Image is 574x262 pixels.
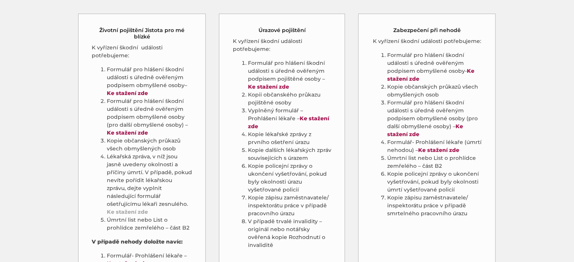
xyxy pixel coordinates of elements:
[248,218,331,249] li: V případě trvalé invalidity – originál nebo notářsky ověřená kopie Rozhodnutí o invaliditě
[372,37,482,45] p: K vyřízení škodní události potřebujeme:
[387,83,482,99] li: Kopie občanských průkazů všech obmyšlených osob
[387,194,482,218] li: Kopie zápisu zaměstnavatele/ inspektorátu práce v případě smrtelného pracovního úrazu
[248,83,289,90] a: Ke stažení zde
[393,27,461,34] h5: Zabezpečení při nehodě
[387,138,482,154] li: Formulář- Prohlášení lékaře (úmrtí nehodou) –
[248,130,331,146] li: Kopie lékařské zprávy z prvního ošetření úrazu
[107,90,148,97] a: Ke stažení zde
[248,162,331,194] li: Kopie policejní zprávy o ukončení vyšetřování, pokud byly okolnosti úrazu vyšetřované policií
[107,66,192,97] li: Formulář pro hlášení škodní události s úředně ověřeným podpisem obmyšlené osoby–
[107,153,192,216] li: Lékařská zpráva, v níž jsou jasně uvedeny okolnosti a příčiny úmrtí. V případě, pokud nevíte poří...
[92,27,192,40] h5: Životní pojištění Jistota pro mé blízké
[248,194,331,218] li: Kopie zápisu zaměstnavatele/ inspektorátu práce v případě pracovního úrazu
[387,99,482,138] li: Formulář pro hlášení škodní události s úředně ověřeným podpisem obmyšlené osoby (pro další obmyšl...
[387,154,482,170] li: Úmrtní list nebo List o prohlídce zemřelého – část B2
[107,216,192,232] li: Úmrtní list nebo List o prohlídce zemřelého – část B2
[387,170,482,194] li: Kopie policejní zprávy o ukončení vyšetřování, pokud byly okolnosti úmrtí vyšetřované policií
[387,123,463,138] a: Ke stažení zde
[248,59,331,91] li: Formulář pro hlášení škodní události s úředně ověřeným podpisem pojištěné osoby –
[248,107,331,130] li: Vyplněný formulář – Prohlášení lékaře –
[107,97,192,137] li: Formulář pro hlášení škodní události s úředně ověřeným podpisem obmyšlené osoby (pro další obmyšl...
[92,44,192,60] p: K vyřízení škodní události potřebujeme:
[259,27,306,34] h5: Úrazové pojištění
[107,129,148,136] a: Ke stažení zde
[418,147,459,153] a: Ke stažení zde
[248,91,331,107] li: Kopii občanského průkazu pojištěné osoby
[107,208,148,215] a: Ke stažení zde
[387,67,474,82] a: Ke stažení zde
[387,51,482,83] li: Formulář pro hlášení škodní události s úředně ověřeným podpisem obmyšlené osoby-
[232,37,331,53] p: K vyřízení škodní události potřebujeme:
[107,137,192,153] li: Kopie občanských průkazů všech obmyšlených osob
[248,146,331,162] li: Kopie dalších lékařských zpráv souvisejících s úrazem
[248,115,329,130] a: Ke stažení zde
[92,238,183,245] strong: V případě nehody doložte navíc:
